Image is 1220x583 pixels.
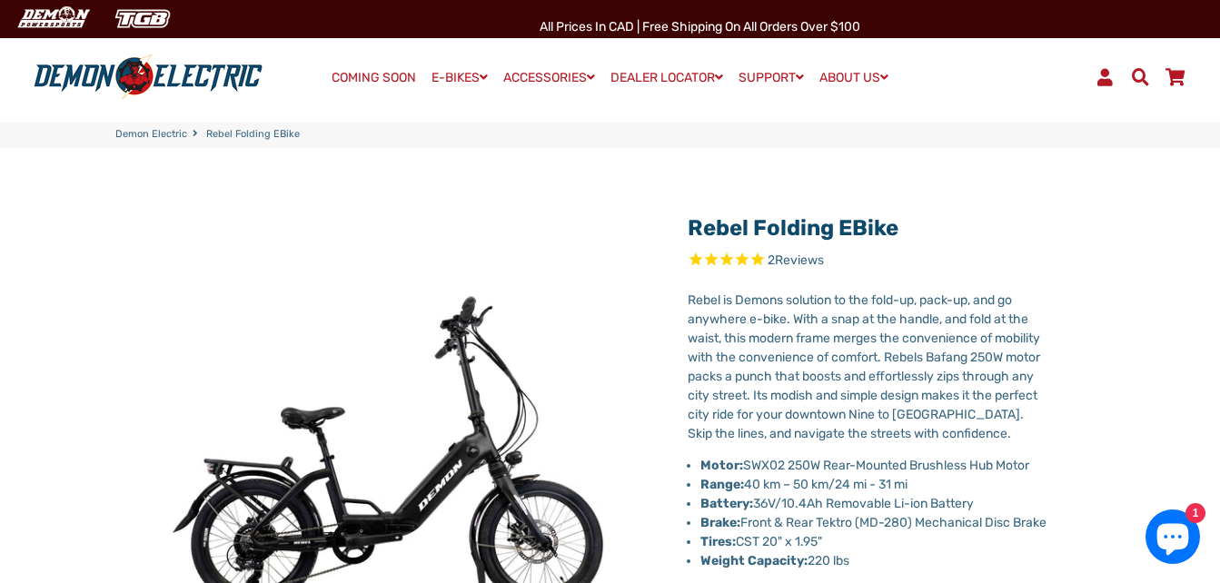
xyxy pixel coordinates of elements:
[700,551,1050,570] li: 220 lbs
[768,252,824,268] span: 2 reviews
[9,4,96,34] img: Demon Electric
[540,19,860,35] span: All Prices in CAD | Free shipping on all orders over $100
[206,127,300,143] span: Rebel Folding eBike
[604,64,729,91] a: DEALER LOCATOR
[700,515,740,530] strong: Brake:
[700,494,1050,513] li: 36V/10.4Ah Removable Li-ion Battery
[700,534,736,549] strong: Tires:
[732,64,810,91] a: SUPPORT
[700,456,1050,475] li: SWX02 250W Rear-Mounted Brushless Hub Motor
[813,64,895,91] a: ABOUT US
[27,54,269,101] img: Demon Electric logo
[105,4,180,34] img: TGB Canada
[700,496,753,511] strong: Battery:
[775,252,824,268] span: Reviews
[688,292,1040,441] span: Rebel is Demons solution to the fold-up, pack-up, and go anywhere e-bike. With a snap at the hand...
[1140,509,1205,568] inbox-online-store-chat: Shopify online store chat
[325,65,422,91] a: COMING SOON
[497,64,601,91] a: ACCESSORIES
[700,477,744,492] strong: Range:
[700,513,1050,532] li: Front & Rear Tektro (MD-280) Mechanical Disc Brake
[688,251,1050,272] span: Rated 5.0 out of 5 stars 2 reviews
[700,532,1050,551] li: CST 20" x 1.95"
[700,458,743,473] strong: Motor:
[700,553,808,568] strong: Weight Capacity:
[700,475,1050,494] li: 40 km – 50 km/24 mi - 31 mi
[115,127,187,143] a: Demon Electric
[688,215,898,241] a: Rebel Folding eBike
[425,64,494,91] a: E-BIKES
